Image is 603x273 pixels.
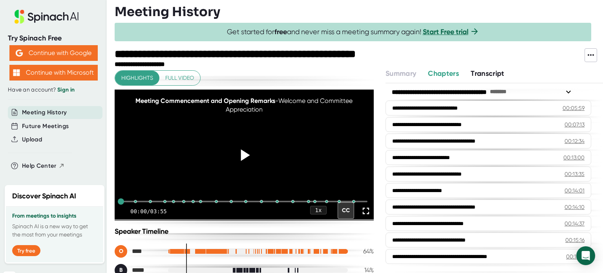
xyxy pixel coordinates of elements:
button: Help Center [22,161,65,170]
span: Summary [386,69,416,78]
div: 64 % [354,247,374,255]
button: Meeting History [22,108,67,117]
a: Start Free trial [423,27,468,36]
div: 00:00 / 03:55 [130,208,167,214]
a: Sign in [57,86,75,93]
div: 00:13:00 [563,154,585,161]
h3: From meetings to insights [12,213,97,219]
span: Help Center [22,161,57,170]
button: Summary [386,68,416,79]
div: 00:12:34 [565,137,585,145]
div: Try Spinach Free [8,34,99,43]
div: 00:07:13 [565,121,585,128]
img: Aehbyd4JwY73AAAAAElFTkSuQmCC [16,49,23,57]
h3: Meeting History [115,4,220,19]
div: Have an account? [8,86,99,93]
span: Chapters [428,69,459,78]
div: O [115,245,127,258]
div: 00:15:16 [565,236,585,244]
div: Speaker Timeline [115,227,374,236]
div: Open Intercom Messenger [576,246,595,265]
div: CC [338,202,354,219]
div: 00:14:10 [565,203,585,211]
p: Spinach AI is a new way to get the most from your meetings [12,222,97,239]
b: free [274,27,287,36]
div: 1 x [310,206,327,214]
button: Full video [159,71,200,85]
div: 00:18:11 [566,253,585,260]
button: Continue with Microsoft [9,65,98,81]
span: Transcript [471,69,504,78]
button: Upload [22,135,42,144]
span: Full video [165,73,194,83]
button: Continue with Google [9,45,98,61]
button: Chapters [428,68,459,79]
span: Highlights [121,73,153,83]
div: - Welcome and Committee Appreciation [128,97,361,114]
span: Meeting Commencement and Opening Remarks [135,97,275,104]
div: 00:05:59 [563,104,585,112]
span: Get started for and never miss a meeting summary again! [227,27,479,37]
div: 00:13:35 [565,170,585,178]
button: Transcript [471,68,504,79]
div: 00:14:37 [565,220,585,227]
h2: Discover Spinach AI [12,191,76,202]
div: OSOB [115,245,162,258]
button: Highlights [115,71,159,85]
button: Try free [12,245,40,256]
div: 00:14:01 [565,187,585,194]
button: Future Meetings [22,122,69,131]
